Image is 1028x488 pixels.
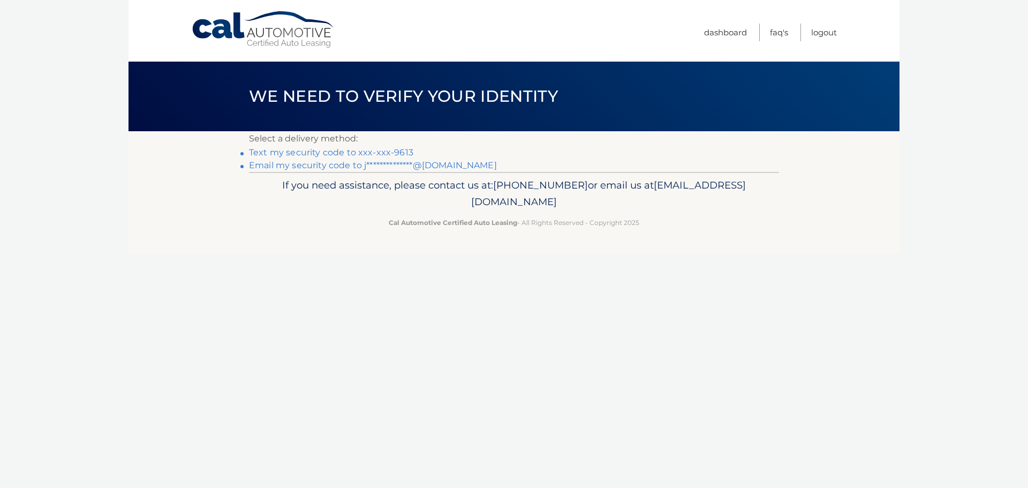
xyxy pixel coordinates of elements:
p: - All Rights Reserved - Copyright 2025 [256,217,772,228]
span: [PHONE_NUMBER] [493,179,588,191]
p: Select a delivery method: [249,131,779,146]
a: FAQ's [770,24,788,41]
span: We need to verify your identity [249,86,558,106]
a: Logout [811,24,837,41]
a: Cal Automotive [191,11,336,49]
a: Dashboard [704,24,747,41]
p: If you need assistance, please contact us at: or email us at [256,177,772,211]
strong: Cal Automotive Certified Auto Leasing [389,219,517,227]
a: Text my security code to xxx-xxx-9613 [249,147,413,157]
